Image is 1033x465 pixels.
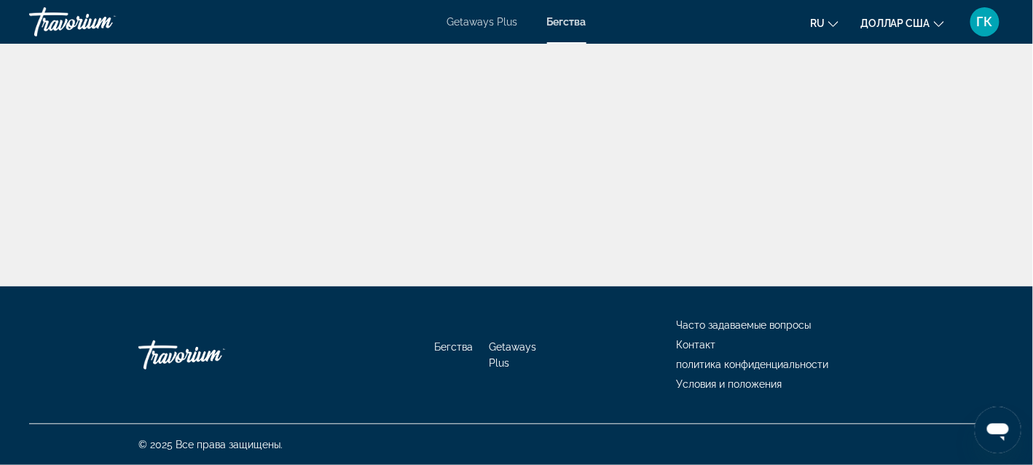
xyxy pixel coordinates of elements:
button: Изменить валюту [860,12,944,34]
font: ru [810,17,825,29]
a: политика конфиденциальности [676,359,828,370]
button: Изменить язык [810,12,838,34]
a: Getaways Plus [490,341,537,369]
font: ГК [977,14,993,29]
a: Травориум [29,3,175,41]
a: Условия и положения [676,378,782,390]
font: доллар США [860,17,930,29]
button: Меню пользователя [966,7,1004,37]
a: Часто задаваемые вопросы [676,319,811,331]
iframe: Кнопка запуска окна обмена сообщениями [975,407,1021,453]
a: Контакт [676,339,715,351]
a: Бегства [547,16,586,28]
a: Иди домой [138,333,284,377]
a: Бегства [435,341,474,353]
a: Getaways Plus [447,16,518,28]
font: © 2025 Все права защищены. [138,439,283,450]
